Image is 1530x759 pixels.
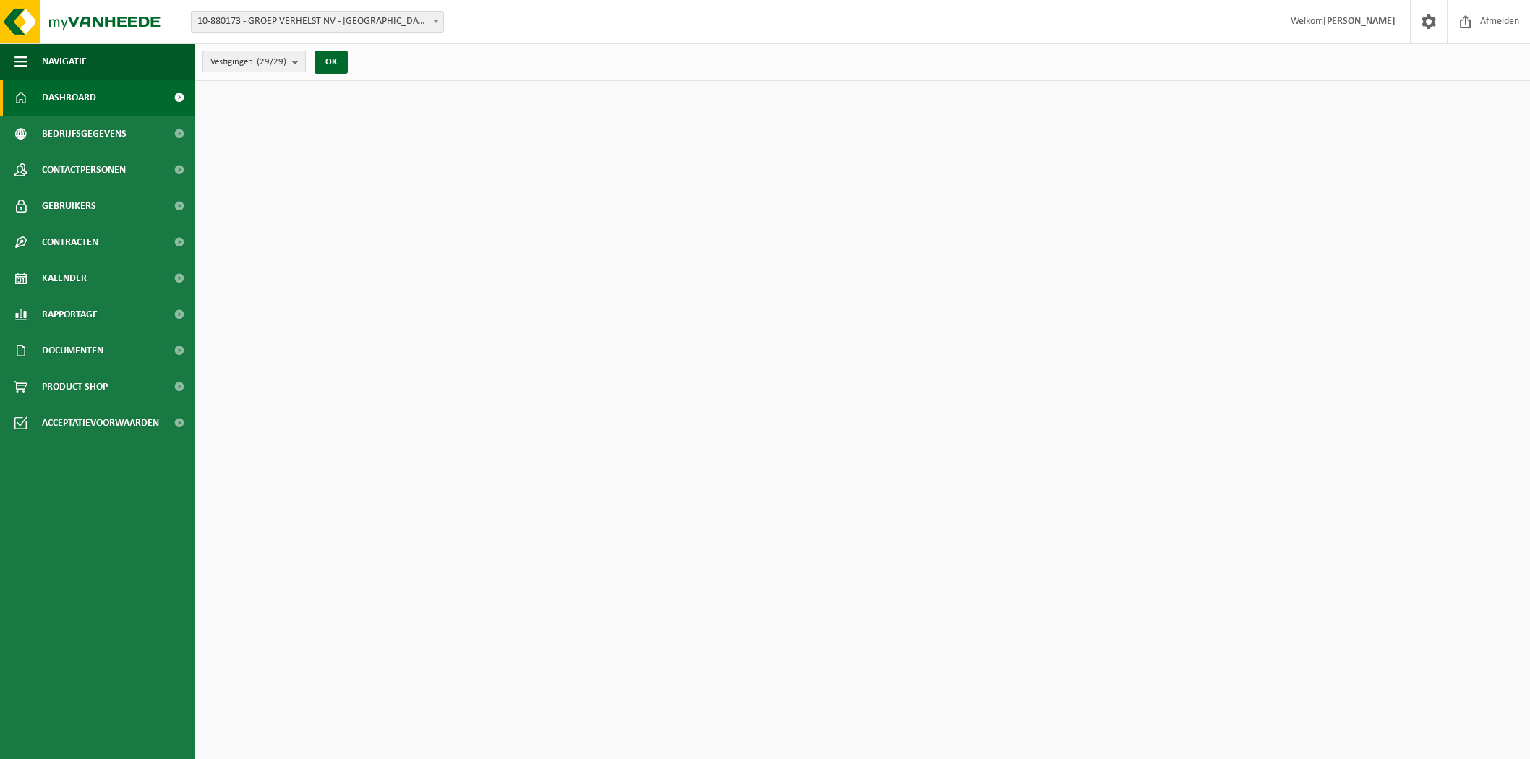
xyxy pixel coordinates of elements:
button: OK [315,51,348,74]
count: (29/29) [257,57,286,67]
span: 10-880173 - GROEP VERHELST NV - OOSTENDE [192,12,443,32]
span: Contracten [42,224,98,260]
button: Vestigingen(29/29) [202,51,306,72]
span: Vestigingen [210,51,286,73]
span: Contactpersonen [42,152,126,188]
span: Dashboard [42,80,96,116]
span: Acceptatievoorwaarden [42,405,159,441]
span: Bedrijfsgegevens [42,116,127,152]
span: Rapportage [42,296,98,333]
span: Gebruikers [42,188,96,224]
span: Kalender [42,260,87,296]
strong: [PERSON_NAME] [1323,16,1396,27]
span: Product Shop [42,369,108,405]
span: Documenten [42,333,103,369]
span: 10-880173 - GROEP VERHELST NV - OOSTENDE [191,11,444,33]
span: Navigatie [42,43,87,80]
